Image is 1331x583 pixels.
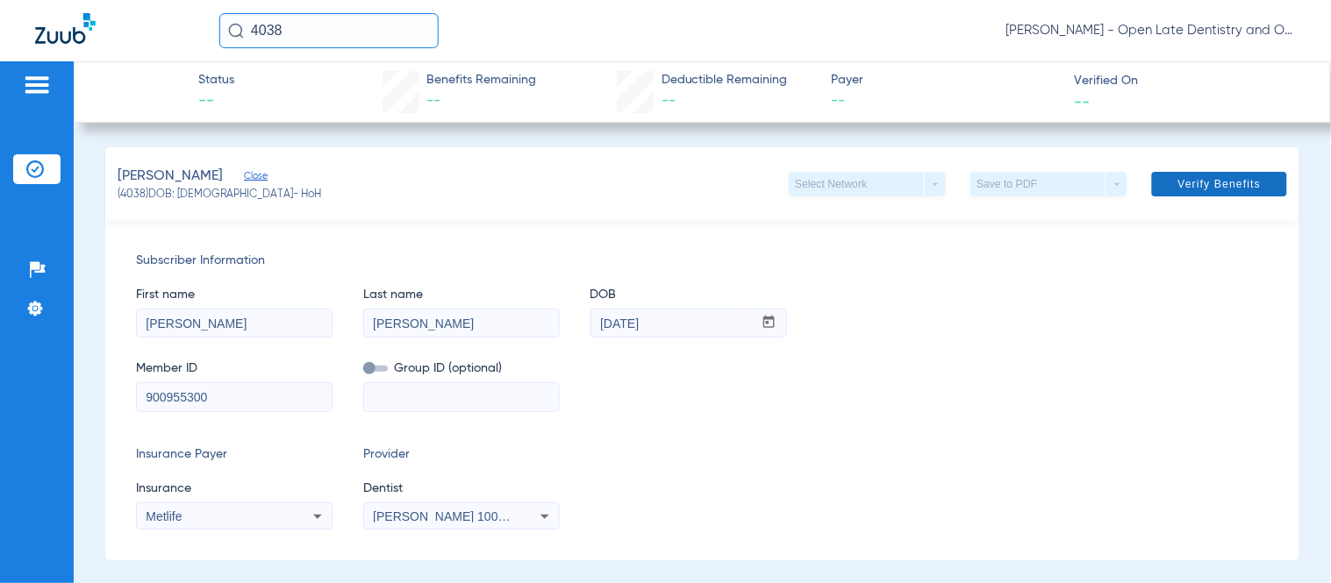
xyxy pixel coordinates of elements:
span: -- [662,94,676,108]
img: hamburger-icon [23,75,51,96]
input: Search for patients [219,13,439,48]
span: Verify Benefits [1178,177,1262,191]
img: Zuub Logo [35,13,96,44]
span: Provider [363,445,560,464]
span: [PERSON_NAME] 1003136797 [373,509,546,523]
span: Insurance [136,480,333,498]
span: (4038) DOB: [DEMOGRAPHIC_DATA] - HoH [118,188,321,203]
span: DOB [590,286,787,304]
span: -- [832,90,1060,112]
span: Member ID [136,359,333,378]
span: [PERSON_NAME] [118,166,223,188]
span: Status [198,71,234,89]
span: Verified On [1075,72,1303,90]
span: Insurance Payer [136,445,333,464]
span: -- [426,94,440,108]
span: Subscriber Information [136,252,1269,270]
iframe: Chat Widget [1243,499,1331,583]
span: Close [244,170,260,187]
span: Benefits Remaining [426,71,536,89]
span: Deductible Remaining [662,71,788,89]
span: First name [136,286,333,304]
button: Open calendar [752,309,786,338]
span: Metlife [146,509,182,523]
span: Dentist [363,480,560,498]
span: [PERSON_NAME] - Open Late Dentistry and Orthodontics [1006,22,1296,39]
img: Search Icon [228,23,244,39]
span: -- [1075,92,1091,110]
button: Verify Benefits [1152,172,1287,196]
span: -- [198,90,234,112]
span: Group ID (optional) [363,359,560,378]
span: Last name [363,286,560,304]
span: Payer [832,71,1060,89]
